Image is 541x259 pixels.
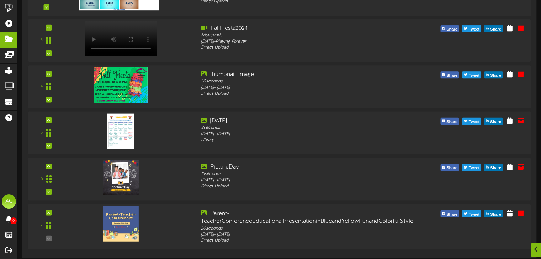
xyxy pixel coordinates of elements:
[201,24,400,32] div: FallFiesta2024
[201,177,400,183] div: [DATE] - [DATE]
[445,26,459,33] span: Share
[10,217,17,224] span: 0
[201,71,400,79] div: thumbnail_image
[484,210,503,217] button: Share
[107,113,134,149] img: 8330b771-1c39-40e0-a59f-d9ddc9b67119.jpg
[201,125,400,131] div: 8 seconds
[201,238,400,244] div: Direct Upload
[484,71,503,78] button: Share
[489,118,503,126] span: Share
[201,85,400,91] div: [DATE] - [DATE]
[201,38,400,44] div: [DATE] - Playing Forever
[467,118,481,126] span: Tweet
[440,117,459,125] button: Share
[201,45,400,51] div: Direct Upload
[201,226,400,232] div: 20 seconds
[103,206,138,241] img: ed759c50-fe5a-47fb-903f-84f912511bc1.jpg
[2,194,16,209] div: AC
[41,176,43,182] div: 6
[462,164,481,171] button: Tweet
[94,67,148,103] img: 6d94ff90-acbc-485f-9c70-9893ba7cb420.png
[489,210,503,218] span: Share
[201,163,400,171] div: PictureDay
[467,210,481,218] span: Tweet
[201,232,400,238] div: [DATE] - [DATE]
[489,26,503,33] span: Share
[462,71,481,78] button: Tweet
[484,117,503,125] button: Share
[445,72,459,79] span: Share
[201,117,400,125] div: [DATE]
[467,164,481,172] span: Tweet
[462,210,481,217] button: Tweet
[440,164,459,171] button: Share
[467,72,481,79] span: Tweet
[440,210,459,217] button: Share
[445,164,459,172] span: Share
[484,164,503,171] button: Share
[445,210,459,218] span: Share
[440,25,459,32] button: Share
[201,131,400,137] div: [DATE] - [DATE]
[462,117,481,125] button: Tweet
[201,137,400,143] div: Library
[201,91,400,97] div: Direct Upload
[489,72,503,79] span: Share
[103,159,138,195] img: b8bb68b5-79b5-4fa8-8c8b-3a3a46d83347.png
[484,25,503,32] button: Share
[445,118,459,126] span: Share
[467,26,481,33] span: Tweet
[462,25,481,32] button: Tweet
[201,79,400,85] div: 30 seconds
[201,171,400,177] div: 15 seconds
[440,71,459,78] button: Share
[489,164,503,172] span: Share
[201,209,400,226] div: Parent-TeacherConferenceEducationalPresentationinBlueandYellowFunandColorfulStyle
[201,32,400,38] div: 56 seconds
[201,183,400,189] div: Direct Upload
